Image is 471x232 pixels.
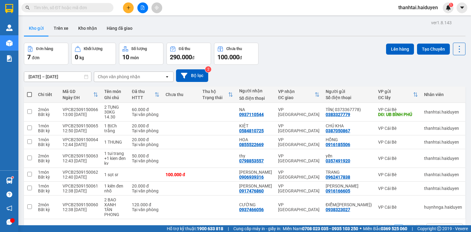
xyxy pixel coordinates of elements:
[38,123,56,128] div: 1 món
[205,66,211,72] sup: 2
[166,172,196,177] div: 100.000 đ
[5,4,13,13] img: logo-vxr
[104,123,126,133] div: 1 BỊCh trắng
[63,207,98,212] div: 12:38 [DATE]
[239,188,264,193] div: 0917476860
[32,55,40,60] span: đơn
[412,225,413,232] span: |
[119,43,163,65] button: Số lượng10món
[63,112,98,117] div: 13:00 [DATE]
[239,142,264,147] div: 0855522669
[197,226,223,231] strong: 1900 633 818
[239,207,264,212] div: 0937466056
[63,128,98,133] div: 12:50 [DATE]
[36,47,53,51] div: Đơn hàng
[151,2,162,13] button: aim
[170,53,192,61] span: 290.000
[378,126,418,131] div: VP Cái Bè
[381,226,407,231] strong: 0369 525 060
[6,177,13,184] img: warehouse-icon
[104,89,126,94] div: Tên món
[137,2,148,13] button: file-add
[63,137,98,142] div: VPCB2509150064
[326,153,372,158] div: yến
[126,6,131,10] span: plus
[326,207,350,212] div: 0938323027
[38,142,56,147] div: Bất kỳ
[217,53,239,61] span: 100.000
[132,207,159,212] div: Tại văn phòng
[278,202,320,212] div: VP [GEOGRAPHIC_DATA]
[239,153,272,158] div: thy
[129,87,163,103] th: Toggle SortBy
[24,72,91,82] input: Select a date range.
[326,128,350,133] div: 0387050867
[73,21,102,36] button: Kho nhận
[34,4,106,11] input: Tìm tên, số ĐT hoặc mã đơn
[360,227,362,230] span: ⚪️
[104,95,126,100] div: Ghi chú
[24,43,68,65] button: Đơn hàng7đơn
[38,112,56,117] div: Bất kỳ
[63,188,98,193] div: 12:38 [DATE]
[424,92,462,97] div: Nhân viên
[102,21,137,36] button: Hàng đã giao
[155,6,159,10] span: aim
[278,184,320,193] div: VP [GEOGRAPHIC_DATA]
[165,74,170,79] svg: open
[239,184,272,188] div: VÂN ANH
[132,137,159,142] div: 20.000 đ
[84,47,102,51] div: Khối lượng
[38,137,56,142] div: 1 món
[326,202,372,207] div: ĐIỂM(TÂN PHONG)
[239,96,272,101] div: Số điện thoại
[132,188,159,193] div: Tại văn phòng
[326,175,350,180] div: 0962417838
[132,153,159,158] div: 50.000 đ
[104,172,126,177] div: 1 sọt sr
[275,87,323,103] th: Toggle SortBy
[63,123,98,128] div: VPCB2509150065
[226,47,242,51] div: Chưa thu
[278,89,315,94] div: VP nhận
[326,89,372,94] div: Người gửi
[302,226,358,231] strong: 0708 023 035 - 0935 103 250
[49,21,73,36] button: Trên xe
[378,172,418,177] div: VP Cái Bè
[239,158,264,163] div: 0798853557
[363,225,407,232] span: Miền Bắc
[24,21,49,36] button: Kho gửi
[239,123,272,128] div: KIỆT
[25,6,30,10] span: search
[38,92,56,97] div: Chi tiết
[63,170,98,175] div: VPCB2509150062
[132,202,159,207] div: 120.000 đ
[63,95,93,100] div: Ngày ĐH
[239,137,272,142] div: HOA
[104,197,126,207] div: 2 BAO XANH
[278,153,320,163] div: VP [GEOGRAPHIC_DATA]
[63,202,98,207] div: VPCB2509150060
[378,95,413,100] div: ĐC lấy
[424,156,462,161] div: thanhtai.haiduyen
[179,47,190,51] div: Đã thu
[59,87,101,103] th: Toggle SortBy
[326,188,350,193] div: 0916166605
[79,55,84,60] span: kg
[326,170,372,175] div: TRANG
[459,5,465,10] span: caret-down
[132,158,159,163] div: Tại văn phòng
[104,207,126,217] div: TÂN PHONG
[132,112,159,117] div: Tại văn phòng
[132,107,159,112] div: 60.000 đ
[6,25,13,31] img: warehouse-icon
[326,158,350,163] div: 0357491920
[6,191,12,197] span: question-circle
[38,175,56,180] div: Bất kỳ
[278,95,315,100] div: ĐC giao
[132,89,155,94] div: Đã thu
[326,123,372,128] div: CHÚ KHA
[446,5,451,10] img: icon-new-feature
[239,55,242,60] span: đ
[104,151,126,166] div: 1 tui trang +1 kien đen kv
